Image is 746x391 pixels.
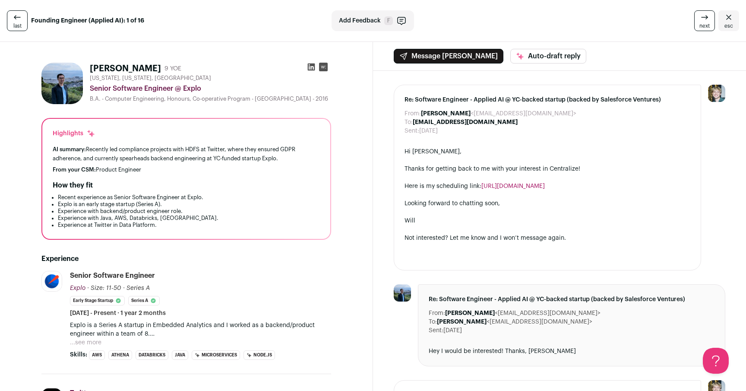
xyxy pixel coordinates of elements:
div: Will [405,216,690,225]
strong: Founding Engineer (Applied AI): 1 of 16 [31,16,144,25]
span: Re: Software Engineer - Applied AI @ YC-backed startup (backed by Salesforce Ventures) [405,95,690,104]
div: Highlights [53,129,95,138]
span: AI summary: [53,146,86,152]
dt: From: [429,309,445,318]
div: B.A. - Computer Engineering, Honours, Co-operative Program - [GEOGRAPHIC_DATA] - 2016 [90,95,331,102]
p: Explo is a Series A startup in Embedded Analytics and I worked as a backend/product engineer with... [70,321,331,338]
span: Add Feedback [339,16,381,25]
li: Experience with Java, AWS, Databricks, [GEOGRAPHIC_DATA]. [58,215,320,222]
dt: To: [405,118,413,127]
li: Early Stage Startup [70,296,125,305]
img: bf1437097baf5462ab3d758a62590d544ae73b674658eed143ce9d30bb755407.jpg [42,271,62,291]
dt: To: [429,318,437,326]
li: Series A [128,296,160,305]
div: 9 YOE [164,64,181,73]
div: Hi [PERSON_NAME], [405,147,690,156]
button: Add Feedback F [332,10,414,31]
span: [US_STATE], [US_STATE], [GEOGRAPHIC_DATA] [90,75,211,82]
li: Databricks [136,350,168,360]
span: Explo [70,285,85,291]
div: Hey I would be interested! Thanks, [PERSON_NAME] [429,347,714,356]
li: Athena [108,350,132,360]
div: Senior Software Engineer [70,271,155,280]
button: Auto-draft reply [510,49,586,64]
span: From your CSM: [53,167,96,172]
button: Message [PERSON_NAME] [394,49,503,64]
span: next [699,22,710,29]
li: Experience at Twitter in Data Platform. [58,222,320,229]
img: a9aedb63858c365fd875dfb347b112a72de16053d58a70625489b9052c9c7864 [41,63,83,104]
div: Here is my scheduling link: [405,182,690,191]
b: [EMAIL_ADDRESS][DOMAIN_NAME] [413,119,518,125]
dd: <[EMAIL_ADDRESS][DOMAIN_NAME]> [421,109,576,118]
span: Skills: [70,350,87,359]
h2: How they fit [53,180,93,191]
div: Thanks for getting back to me with your interest in Centralize! [405,165,690,173]
b: [PERSON_NAME] [437,319,487,325]
a: last [7,10,28,31]
dt: Sent: [429,326,443,335]
dd: <[EMAIL_ADDRESS][DOMAIN_NAME]> [437,318,592,326]
a: next [694,10,715,31]
li: Microservices [192,350,240,360]
img: 6494470-medium_jpg [708,85,725,102]
dd: [DATE] [443,326,462,335]
li: Node.js [243,350,275,360]
b: [PERSON_NAME] [421,111,471,117]
dd: [DATE] [419,127,438,135]
h1: [PERSON_NAME] [90,63,161,75]
span: last [13,22,22,29]
span: Series A [126,285,150,291]
span: Re: Software Engineer - Applied AI @ YC-backed startup (backed by Salesforce Ventures) [429,295,714,304]
span: F [384,16,393,25]
div: Recently led compliance projects with HDFS at Twitter, where they ensured GDPR adherence, and cur... [53,145,320,163]
h2: Experience [41,254,331,264]
div: Not interested? Let me know and I won’t message again. [405,234,690,242]
li: Java [172,350,188,360]
div: Senior Software Engineer @ Explo [90,83,331,94]
li: AWS [89,350,105,360]
button: ...see more [70,338,101,347]
span: · [123,284,125,292]
iframe: Help Scout Beacon - Open [703,348,729,374]
li: Recent experience as Senior Software Engineer at Explo. [58,194,320,201]
b: [PERSON_NAME] [445,310,495,316]
span: · Size: 11-50 [87,285,121,291]
li: Experience with backend/product engineer role. [58,208,320,215]
a: Close [718,10,739,31]
dd: <[EMAIL_ADDRESS][DOMAIN_NAME]> [445,309,601,318]
li: Explo is an early stage startup (Series A). [58,201,320,208]
span: esc [724,22,733,29]
span: [DATE] - Present · 1 year 2 months [70,309,166,318]
dt: From: [405,109,421,118]
div: Product Engineer [53,166,320,173]
img: a9aedb63858c365fd875dfb347b112a72de16053d58a70625489b9052c9c7864 [394,284,411,302]
dt: Sent: [405,127,419,135]
div: Looking forward to chatting soon, [405,199,690,208]
a: [URL][DOMAIN_NAME] [481,183,545,189]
